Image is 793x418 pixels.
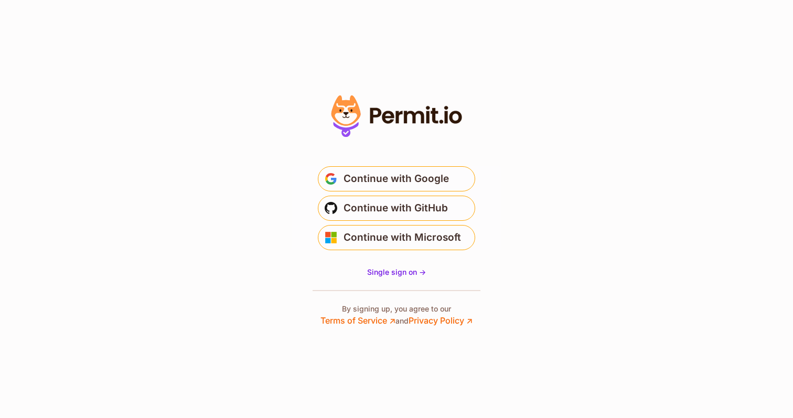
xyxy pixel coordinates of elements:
[367,267,426,277] a: Single sign on ->
[320,304,473,327] p: By signing up, you agree to our and
[367,267,426,276] span: Single sign on ->
[344,229,461,246] span: Continue with Microsoft
[320,315,395,326] a: Terms of Service ↗
[409,315,473,326] a: Privacy Policy ↗
[318,166,475,191] button: Continue with Google
[318,196,475,221] button: Continue with GitHub
[344,200,448,217] span: Continue with GitHub
[318,225,475,250] button: Continue with Microsoft
[344,170,449,187] span: Continue with Google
